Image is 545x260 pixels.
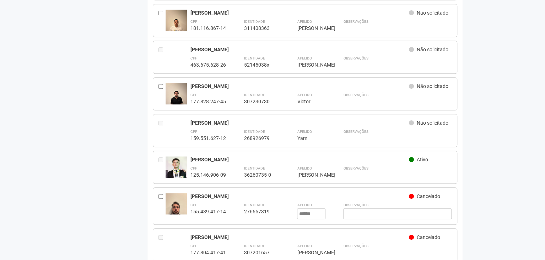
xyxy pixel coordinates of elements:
div: [PERSON_NAME] [190,83,409,89]
strong: CPF [190,20,197,24]
strong: CPF [190,203,197,207]
img: user.jpg [166,193,187,222]
div: [PERSON_NAME] [190,10,409,16]
strong: Observações [343,166,368,170]
span: Não solicitado [417,83,448,89]
div: 155.439.417-14 [190,208,226,215]
span: Cancelado [417,234,440,240]
strong: CPF [190,244,197,248]
div: 52145038x [244,62,279,68]
strong: CPF [190,130,197,134]
div: 307230730 [244,98,279,105]
strong: Identidade [244,130,265,134]
span: Não solicitado [417,120,448,126]
div: [PERSON_NAME] [190,156,409,163]
strong: Observações [343,93,368,97]
div: 311408363 [244,25,279,31]
strong: Identidade [244,56,265,60]
strong: Apelido [297,166,312,170]
div: Victor [297,98,325,105]
div: 268926979 [244,135,279,141]
div: [PERSON_NAME] [190,234,409,240]
strong: Identidade [244,93,265,97]
strong: Apelido [297,130,312,134]
strong: CPF [190,166,197,170]
strong: Observações [343,20,368,24]
div: 125.146.906-09 [190,172,226,178]
div: 181.116.867-14 [190,25,226,31]
strong: Identidade [244,20,265,24]
span: Não solicitado [417,10,448,16]
strong: Observações [343,203,368,207]
strong: Apelido [297,93,312,97]
div: 36260735-0 [244,172,279,178]
div: [PERSON_NAME] [297,25,325,31]
strong: Observações [343,130,368,134]
div: Yam [297,135,325,141]
img: user.jpg [166,10,187,38]
div: [PERSON_NAME] [190,120,409,126]
strong: Apelido [297,244,312,248]
span: Ativo [417,157,428,162]
strong: Apelido [297,203,312,207]
span: Não solicitado [417,47,448,52]
strong: Identidade [244,244,265,248]
strong: Apelido [297,20,312,24]
div: 463.675.628-26 [190,62,226,68]
strong: Apelido [297,56,312,60]
img: user.jpg [166,83,187,111]
div: 177.804.417-41 [190,249,226,256]
div: 276657319 [244,208,279,215]
div: [PERSON_NAME] [297,249,325,256]
div: 159.551.627-12 [190,135,226,141]
div: 307201657 [244,249,279,256]
div: [PERSON_NAME] [297,62,325,68]
div: Entre em contato com a Aministração para solicitar o cancelamento ou 2a via [158,156,166,178]
img: user.jpg [166,156,187,178]
div: [PERSON_NAME] [190,193,409,199]
strong: Observações [343,56,368,60]
div: 177.828.247-45 [190,98,226,105]
span: Cancelado [417,193,440,199]
strong: CPF [190,93,197,97]
strong: Identidade [244,203,265,207]
strong: Identidade [244,166,265,170]
div: [PERSON_NAME] [190,46,409,53]
div: [PERSON_NAME] [297,172,325,178]
strong: Observações [343,244,368,248]
strong: CPF [190,56,197,60]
